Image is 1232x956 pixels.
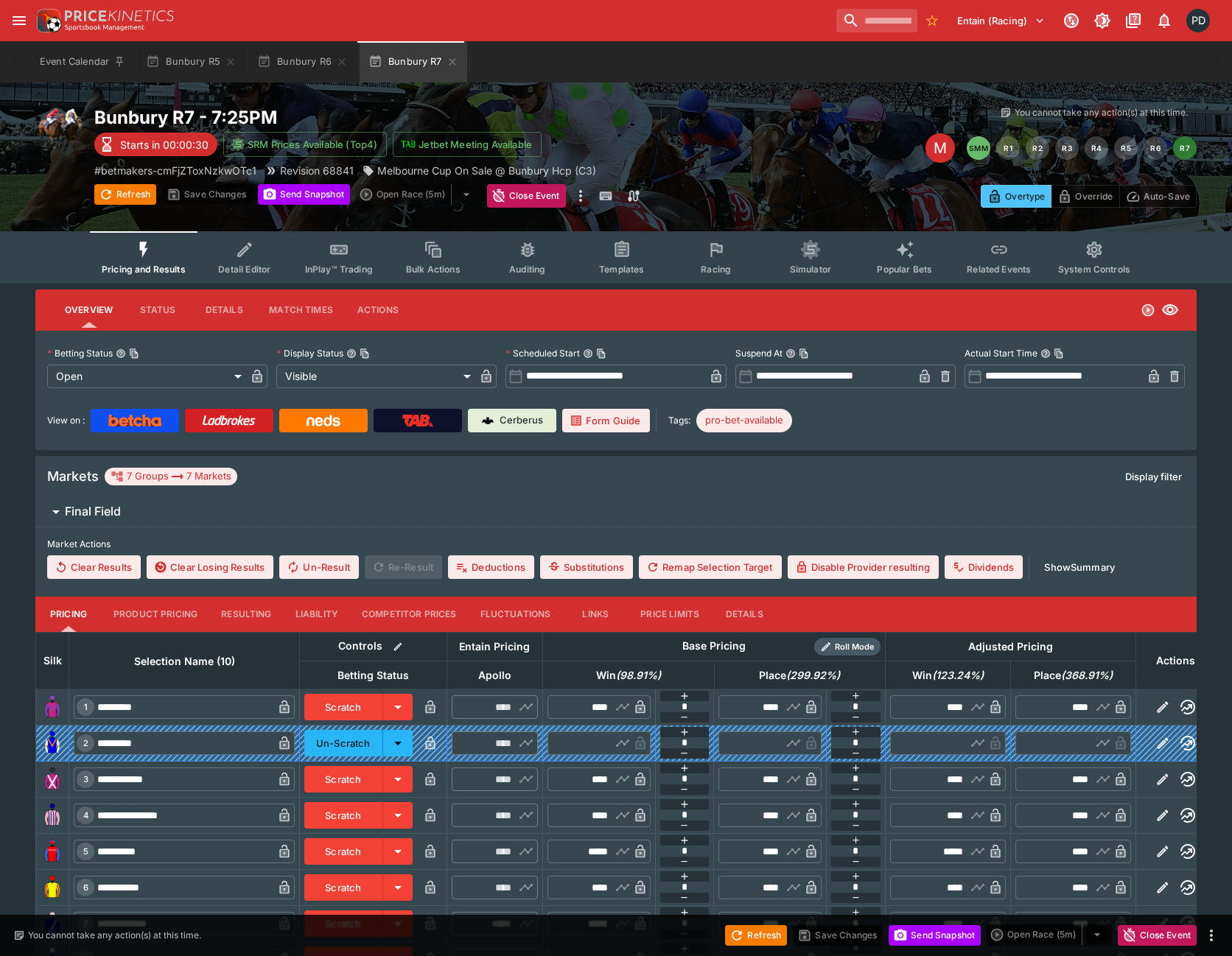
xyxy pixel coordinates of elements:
span: Bulk Actions [406,264,461,275]
div: Melbourne Cup On Sale @ Bunbury Hcp (C3) [363,163,596,178]
button: Details [191,292,257,328]
button: Bunbury R6 [248,41,357,82]
p: Scheduled Start [505,347,580,359]
button: Un-Result [279,555,358,579]
button: SMM [967,136,990,160]
button: Fluctuations [469,597,563,632]
button: Product Pricing [102,597,209,632]
div: 7 Groups 7 Markets [111,468,231,485]
button: Paul Dicioccio [1182,4,1214,37]
span: 5 [80,846,91,857]
button: Copy To Clipboard [1054,348,1064,359]
img: Sportsbook Management [65,24,144,31]
button: Scratch [304,838,383,865]
button: Select Tenant [948,9,1054,32]
span: Pricing and Results [102,264,186,275]
button: Auto-Save [1119,185,1197,208]
p: You cannot take any action(s) at this time. [1015,106,1188,119]
svg: Visible [1161,301,1179,319]
button: Price Limits [629,597,711,632]
button: Jetbet Meeting Available [393,132,542,157]
img: runner 4 [41,804,64,827]
a: Cerberus [468,409,556,432]
div: Open [47,365,247,388]
p: Copy To Clipboard [94,163,256,178]
span: Win(123.24%) [896,667,1000,684]
div: Edit Meeting [925,133,955,163]
button: Actual Start TimeCopy To Clipboard [1040,348,1051,359]
button: Send Snapshot [258,184,350,205]
div: Paul Dicioccio [1186,9,1210,32]
p: Betting Status [47,347,113,359]
button: Overtype [981,185,1051,208]
th: Entain Pricing [447,632,542,661]
input: search [836,9,917,32]
label: Market Actions [47,533,1185,555]
span: 2 [80,738,91,748]
th: Silk [36,632,69,689]
th: Apollo [447,661,542,689]
span: Detail Editor [218,264,270,275]
button: Copy To Clipboard [360,348,370,359]
img: PriceKinetics [65,10,174,21]
button: Connected to PK [1058,7,1085,34]
span: 4 [80,810,91,820]
button: Display StatusCopy To Clipboard [346,348,357,359]
p: Cerberus [500,413,543,428]
button: more [1203,927,1220,944]
button: Toggle light/dark mode [1089,7,1116,34]
p: Display Status [276,347,343,359]
button: Details [711,597,777,632]
div: Betting Target: cerberus [696,409,792,432]
span: Popular Bets [877,264,932,275]
button: Pricing [35,597,102,632]
div: Event type filters [90,231,1142,284]
button: ShowSummary [1035,555,1124,579]
label: View on : [47,409,85,432]
div: Base Pricing [676,637,752,656]
p: Overtype [1005,189,1045,204]
img: runner 3 [41,767,64,791]
button: Competitor Prices [350,597,469,632]
span: pro-bet-available [696,413,792,428]
button: Override [1051,185,1119,208]
button: open drawer [6,7,32,34]
span: 1 [81,702,91,712]
div: Visible [276,365,476,388]
h5: Markets [47,468,99,485]
img: runner 6 [41,876,64,899]
p: Override [1075,189,1113,204]
span: Templates [599,264,644,275]
button: Scratch [304,766,383,792]
button: Scratch [304,874,383,901]
button: Overview [53,292,125,328]
th: Controls [300,632,447,661]
button: Final Field [35,497,1197,527]
button: Dividends [945,555,1023,579]
img: jetbet-logo.svg [401,137,416,152]
button: Scratch [304,694,383,720]
span: Betting Status [321,667,425,684]
button: Status [125,292,191,328]
button: Betting StatusCopy To Clipboard [116,348,126,359]
button: Close Event [487,184,566,208]
button: Copy To Clipboard [129,348,139,359]
button: Send Snapshot [889,925,981,946]
button: No Bookmarks [920,9,944,32]
button: Refresh [94,184,156,205]
img: runner 2 [41,731,64,755]
button: Documentation [1120,7,1147,34]
span: System Controls [1058,264,1130,275]
button: Liability [284,597,350,632]
img: PriceKinetics Logo [32,6,62,35]
button: Resulting [209,597,283,632]
button: Clear Results [47,555,141,579]
div: split button [356,184,481,205]
img: runner 7 [41,912,64,935]
span: Simulator [790,264,831,275]
img: runner 5 [41,840,64,863]
span: Re-Result [365,555,442,579]
button: Scheduled StartCopy To Clipboard [583,348,593,359]
em: ( 123.24 %) [932,667,984,684]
